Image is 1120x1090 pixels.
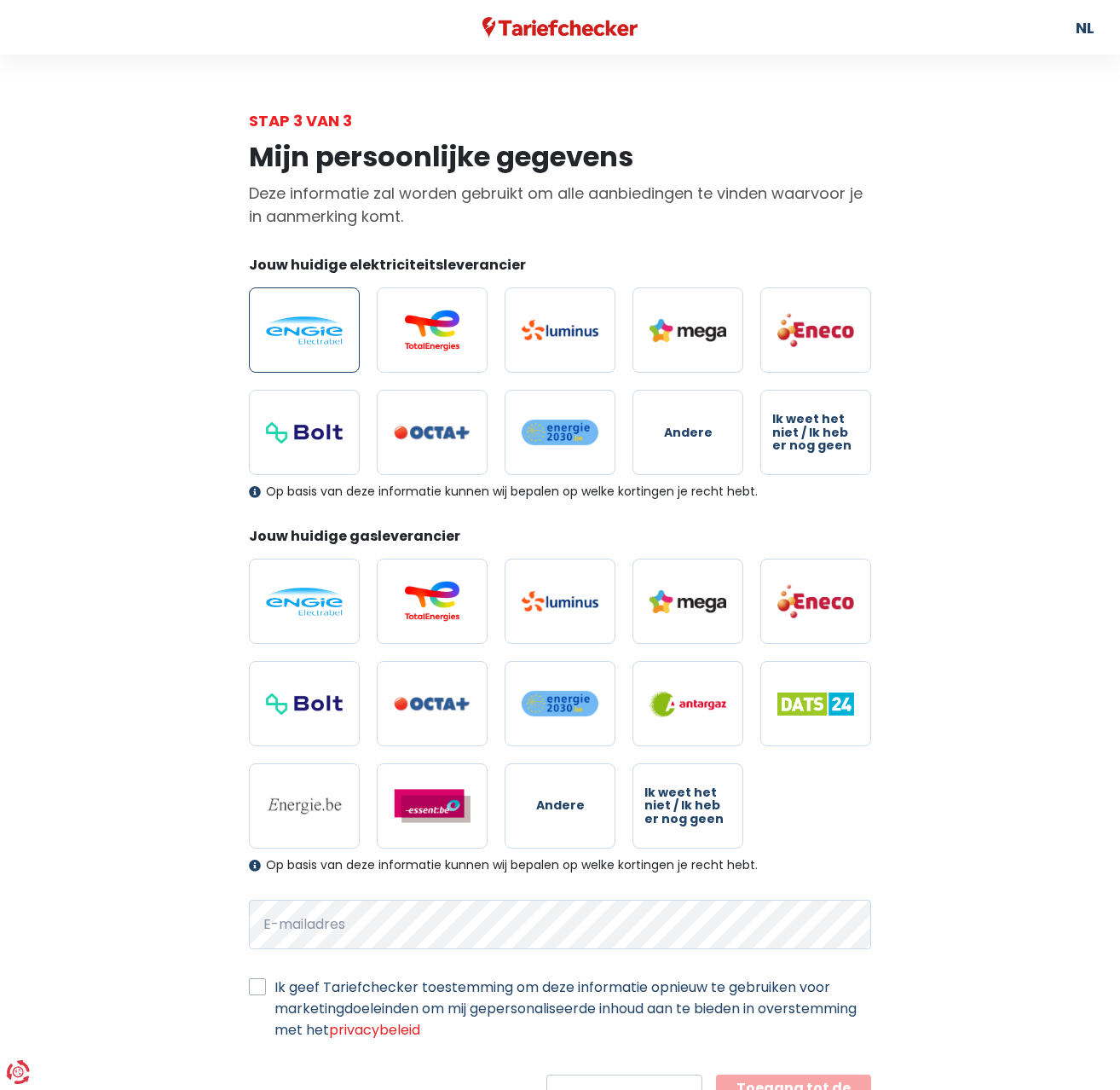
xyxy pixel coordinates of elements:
[394,426,471,440] img: Octa+
[649,319,726,342] img: Mega
[777,312,854,348] img: Eneco
[249,526,871,553] legend: Jouw huidige gasleverancier
[649,691,726,717] img: Antargaz
[482,17,638,38] img: Tariefchecker logo
[266,316,343,345] img: Engie / Electrabel
[274,977,871,1041] label: Ik geef Tariefchecker toestemming om deze informatie opnieuw te gebruiken voor marketingdoeleinde...
[394,697,471,711] img: Octa+
[522,419,598,446] img: Energie2030
[777,583,854,619] img: Eneco
[394,310,471,351] img: Total Energies / Lampiris
[329,1020,420,1040] a: privacybeleid
[266,588,343,616] img: Engie / Electrabel
[266,693,343,715] img: Bolt
[536,799,585,812] span: Andere
[249,109,871,132] div: Stap 3 van 3
[664,426,713,439] span: Andere
[772,413,859,452] span: Ik weet het niet / Ik heb er nog geen
[522,320,598,340] img: Luminus
[649,590,726,613] img: Mega
[522,690,598,717] img: Energie2030
[394,789,471,823] img: Essent
[394,581,471,622] img: Total Energies / Lampiris
[249,858,871,873] div: Op basis van deze informatie kunnen wij bepalen op welke kortingen je recht hebt.
[249,255,871,281] legend: Jouw huidige elektriciteitsleverancier
[249,182,871,228] p: Deze informatie zal worden gebruikt om alle aanbiedingen te vinden waarvoor je in aanmerking komt.
[266,422,343,444] img: Bolt
[266,797,343,815] img: Energie.be
[522,591,598,612] img: Luminus
[249,141,871,173] h1: Mijn persoonlijke gegevens
[249,484,871,499] div: Op basis van deze informatie kunnen wij bepalen op welke kortingen je recht hebt.
[777,693,854,716] img: Dats 24
[644,786,731,826] span: Ik weet het niet / Ik heb er nog geen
